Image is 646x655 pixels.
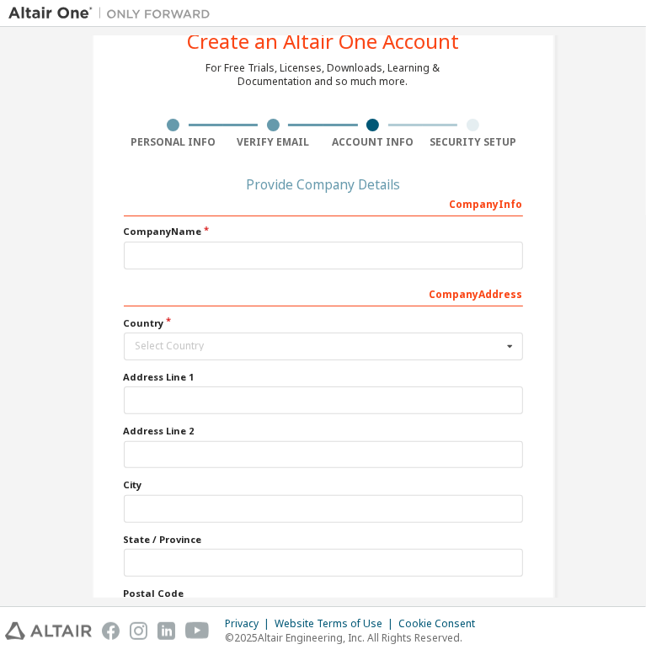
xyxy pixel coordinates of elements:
div: Personal Info [124,136,224,149]
label: Address Line 1 [124,370,523,384]
img: Altair One [8,5,219,22]
label: City [124,478,523,492]
div: Privacy [225,617,275,631]
div: Provide Company Details [124,179,523,189]
label: Address Line 2 [124,424,523,438]
div: Company Address [124,280,523,306]
img: facebook.svg [102,622,120,640]
div: For Free Trials, Licenses, Downloads, Learning & Documentation and so much more. [206,61,440,88]
img: youtube.svg [185,622,210,640]
div: Create an Altair One Account [187,31,459,51]
div: Website Terms of Use [275,617,398,631]
label: Postal Code [124,587,523,600]
div: Verify Email [223,136,323,149]
label: State / Province [124,533,523,546]
div: Account Info [323,136,424,149]
div: Select Country [136,341,502,351]
div: Security Setup [423,136,523,149]
label: Country [124,317,523,330]
img: altair_logo.svg [5,622,92,640]
p: © 2025 Altair Engineering, Inc. All Rights Reserved. [225,631,485,645]
img: instagram.svg [130,622,147,640]
div: Cookie Consent [398,617,485,631]
div: Company Info [124,189,523,216]
img: linkedin.svg [157,622,175,640]
label: Company Name [124,225,523,238]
